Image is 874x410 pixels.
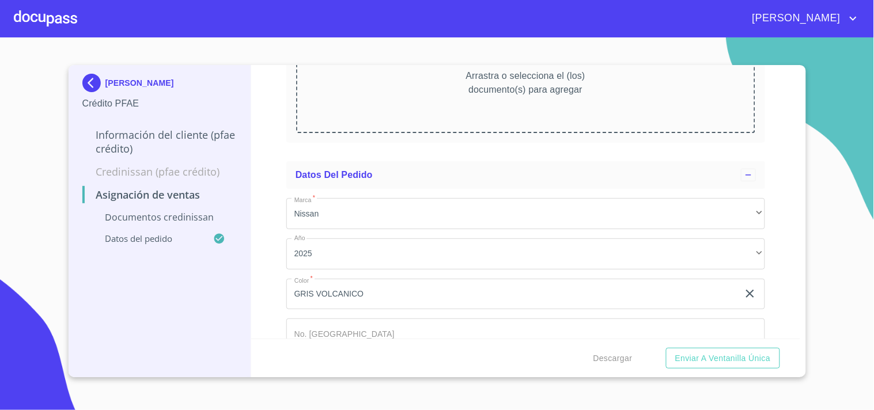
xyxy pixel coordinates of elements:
[82,188,237,202] p: Asignación de Ventas
[666,348,780,369] button: Enviar a Ventanilla única
[82,97,237,111] p: Crédito PFAE
[286,198,765,229] div: Nissan
[82,128,237,155] p: Información del cliente (PFAE crédito)
[675,351,771,366] span: Enviar a Ventanilla única
[82,211,237,223] p: Documentos CrediNissan
[296,170,373,180] span: Datos del pedido
[744,9,860,28] button: account of current user
[82,165,237,179] p: Credinissan (PFAE crédito)
[286,238,765,269] div: 2025
[105,78,174,88] p: [PERSON_NAME]
[593,351,633,366] span: Descargar
[466,69,585,97] p: Arrastra o selecciona el (los) documento(s) para agregar
[82,233,214,244] p: Datos del pedido
[589,348,637,369] button: Descargar
[744,9,846,28] span: [PERSON_NAME]
[286,161,765,189] div: Datos del pedido
[82,74,105,92] img: Docupass spot blue
[743,287,757,301] button: clear input
[82,74,237,97] div: [PERSON_NAME]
